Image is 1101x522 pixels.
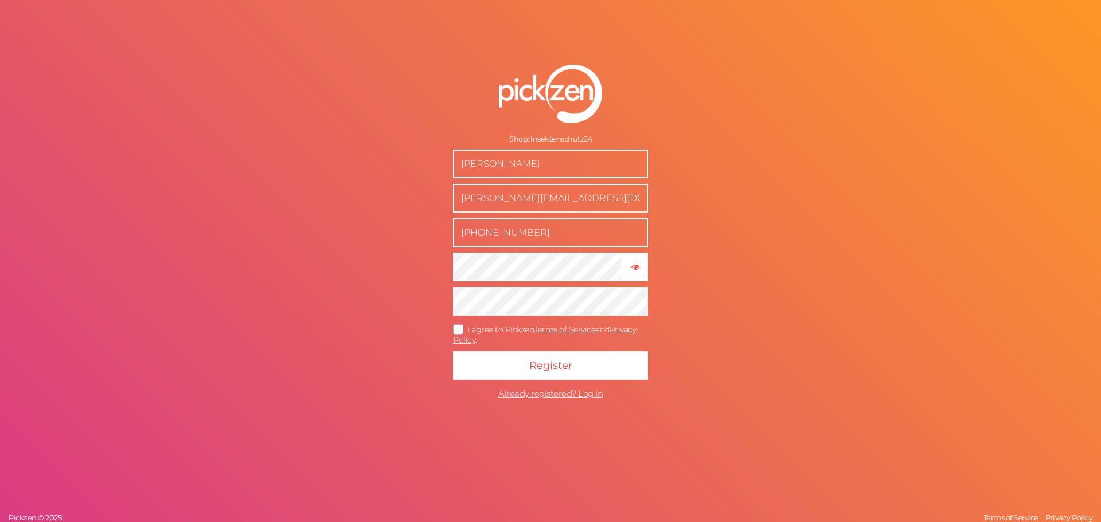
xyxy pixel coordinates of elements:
[453,184,648,213] input: Business e-mail
[453,351,648,380] button: Register
[534,324,595,335] a: Terms of Service
[453,150,648,178] input: Name
[1043,513,1095,522] a: Privacy Policy
[499,65,602,123] img: pz-logo-white.png
[453,135,648,144] div: Shop: Insektenschutz24
[983,513,1038,522] span: Terms of Service
[529,359,572,372] span: Register
[453,218,648,247] input: Phone
[498,388,603,399] span: Already registered? Log in
[6,513,64,522] a: Pickzen © 2025
[981,513,1041,522] a: Terms of Service
[1045,513,1092,522] span: Privacy Policy
[453,324,636,346] span: I agree to Pickzen and .
[453,324,636,346] a: Privacy Policy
